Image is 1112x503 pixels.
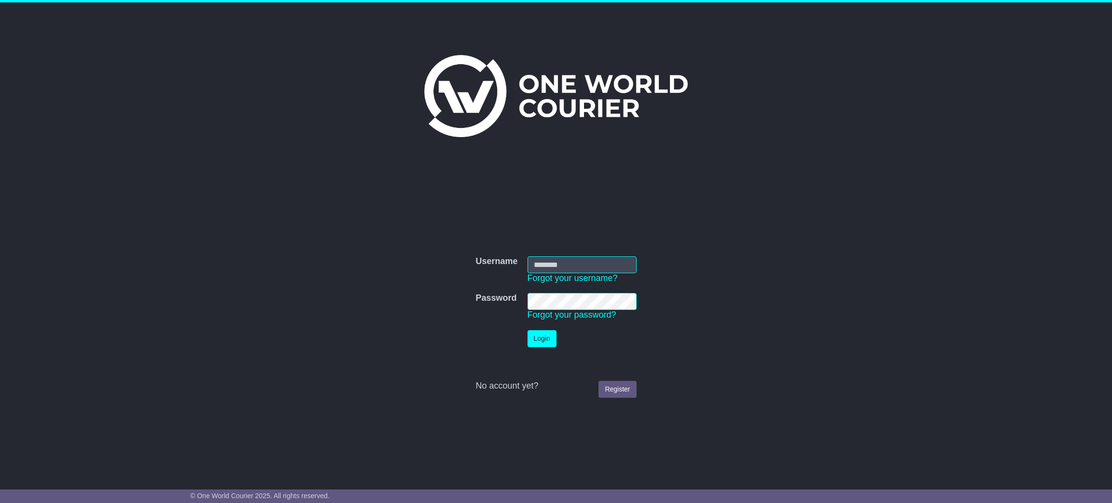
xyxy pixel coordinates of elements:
[475,381,636,391] div: No account yet?
[475,293,516,304] label: Password
[528,330,556,347] button: Login
[190,492,330,500] span: © One World Courier 2025. All rights reserved.
[528,273,618,283] a: Forgot your username?
[528,310,616,320] a: Forgot your password?
[475,256,517,267] label: Username
[598,381,636,398] a: Register
[424,55,688,137] img: One World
